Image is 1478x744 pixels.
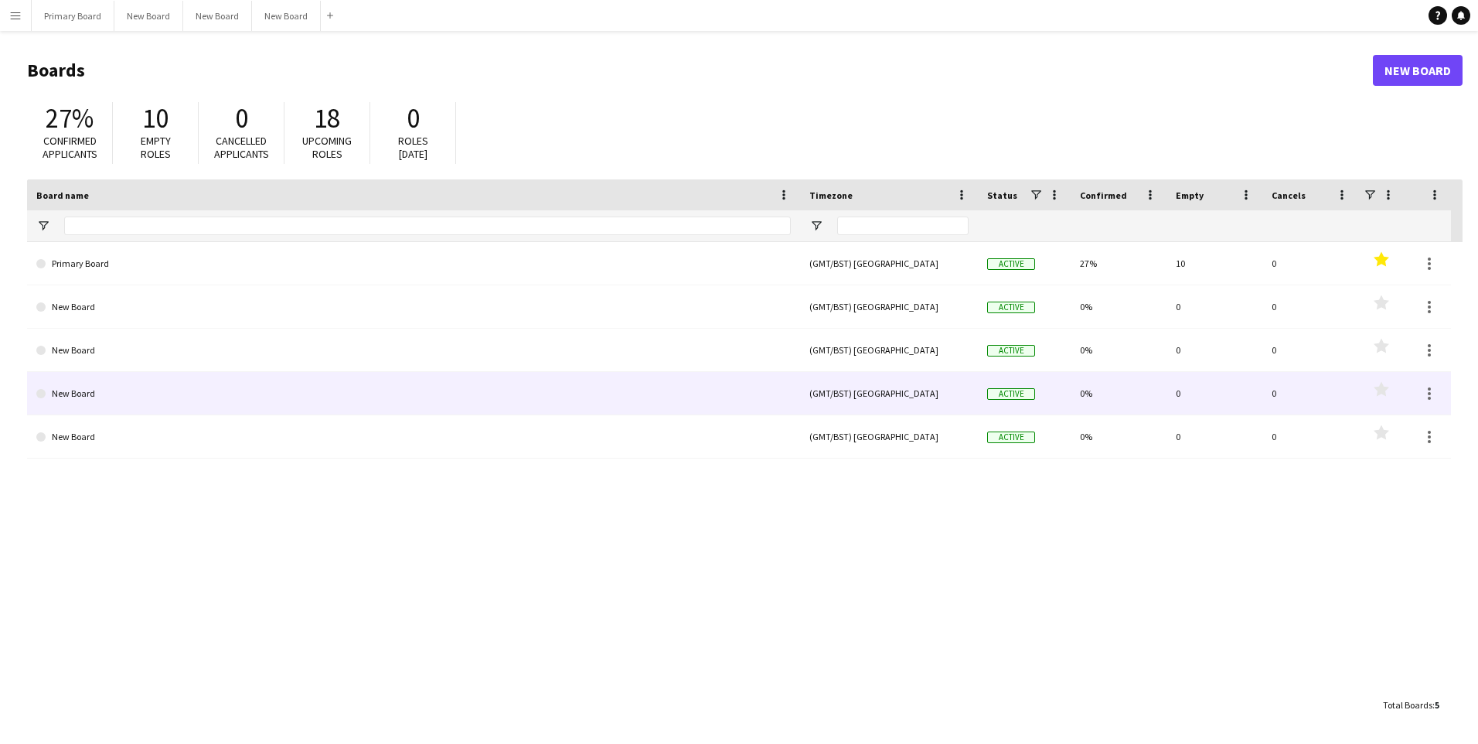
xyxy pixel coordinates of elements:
[36,415,791,459] a: New Board
[1166,285,1262,328] div: 0
[27,59,1373,82] h1: Boards
[36,372,791,415] a: New Board
[32,1,114,31] button: Primary Board
[987,189,1017,201] span: Status
[1080,189,1127,201] span: Confirmed
[987,258,1035,270] span: Active
[314,101,340,135] span: 18
[987,388,1035,400] span: Active
[235,101,248,135] span: 0
[141,134,171,161] span: Empty roles
[1071,415,1166,458] div: 0%
[809,219,823,233] button: Open Filter Menu
[1166,372,1262,415] div: 0
[1262,329,1358,371] div: 0
[1262,415,1358,458] div: 0
[800,372,978,415] div: (GMT/BST) [GEOGRAPHIC_DATA]
[809,189,853,201] span: Timezone
[1262,372,1358,415] div: 0
[252,1,321,31] button: New Board
[1435,699,1439,711] span: 5
[114,1,183,31] button: New Board
[1166,415,1262,458] div: 0
[46,101,94,135] span: 27%
[987,302,1035,313] span: Active
[302,134,352,161] span: Upcoming roles
[36,285,791,329] a: New Board
[1071,285,1166,328] div: 0%
[36,189,89,201] span: Board name
[1262,285,1358,328] div: 0
[398,134,428,161] span: Roles [DATE]
[1373,55,1463,86] a: New Board
[1166,329,1262,371] div: 0
[800,285,978,328] div: (GMT/BST) [GEOGRAPHIC_DATA]
[1071,329,1166,371] div: 0%
[1272,189,1306,201] span: Cancels
[407,101,420,135] span: 0
[183,1,252,31] button: New Board
[1166,242,1262,285] div: 10
[800,415,978,458] div: (GMT/BST) [GEOGRAPHIC_DATA]
[36,242,791,285] a: Primary Board
[64,217,791,235] input: Board name Filter Input
[800,242,978,285] div: (GMT/BST) [GEOGRAPHIC_DATA]
[36,329,791,372] a: New Board
[800,329,978,371] div: (GMT/BST) [GEOGRAPHIC_DATA]
[214,134,269,161] span: Cancelled applicants
[1383,690,1439,720] div: :
[1383,699,1432,711] span: Total Boards
[837,217,969,235] input: Timezone Filter Input
[987,345,1035,357] span: Active
[142,101,169,135] span: 10
[1071,242,1166,285] div: 27%
[1071,372,1166,415] div: 0%
[36,219,50,233] button: Open Filter Menu
[43,134,97,161] span: Confirmed applicants
[1262,242,1358,285] div: 0
[1176,189,1204,201] span: Empty
[987,432,1035,443] span: Active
